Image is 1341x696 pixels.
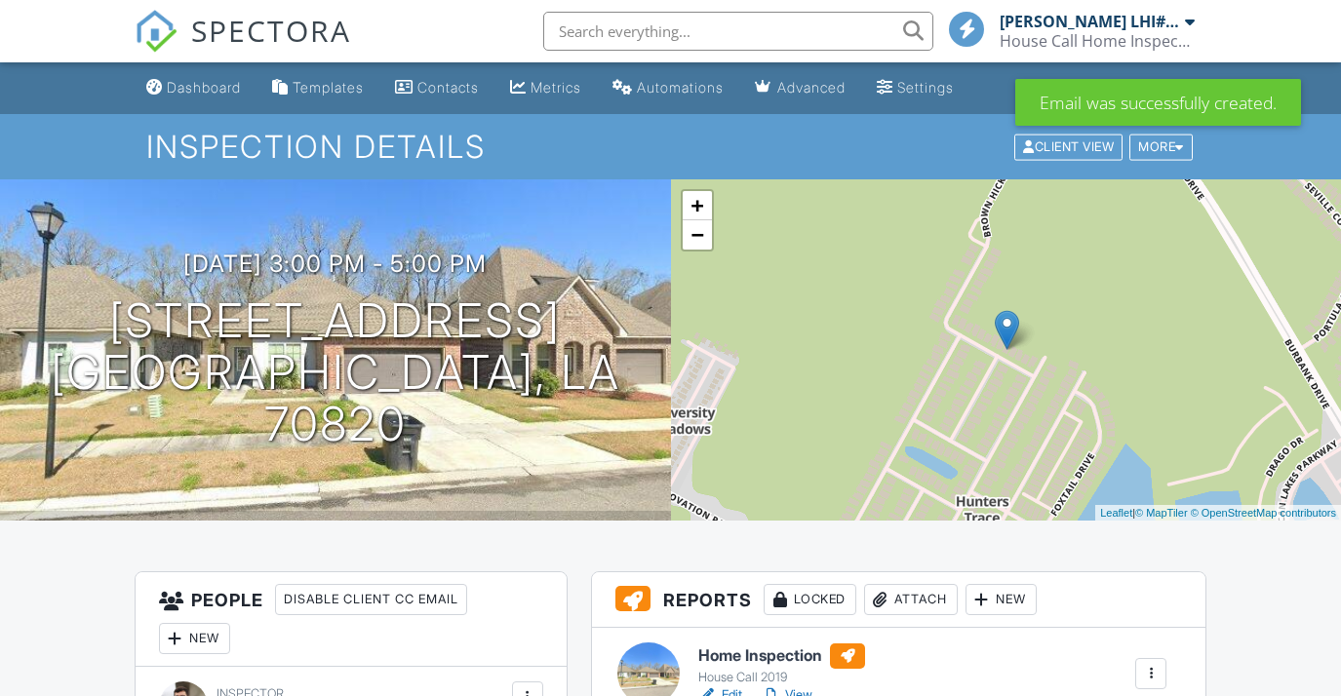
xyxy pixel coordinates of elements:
a: Advanced [747,70,853,106]
div: Metrics [531,79,581,96]
a: Home Inspection House Call 2019 [698,643,865,686]
h1: [STREET_ADDRESS] [GEOGRAPHIC_DATA], LA 70820 [31,295,640,449]
img: The Best Home Inspection Software - Spectora [135,10,177,53]
a: Templates [264,70,372,106]
a: © MapTiler [1135,507,1188,519]
span: SPECTORA [191,10,351,51]
a: Dashboard [138,70,249,106]
div: Disable Client CC Email [275,584,467,615]
div: Attach [864,584,958,615]
div: Settings [897,79,954,96]
div: New [159,623,230,654]
div: Contacts [417,79,479,96]
a: Zoom out [683,220,712,250]
h3: People [136,572,567,667]
div: Templates [293,79,364,96]
div: Client View [1014,134,1123,160]
div: More [1129,134,1193,160]
input: Search everything... [543,12,933,51]
a: Leaflet [1100,507,1132,519]
h3: Reports [592,572,1206,628]
a: Zoom in [683,191,712,220]
a: Settings [869,70,962,106]
h3: [DATE] 3:00 pm - 5:00 pm [183,251,487,277]
div: House Call 2019 [698,670,865,685]
a: Contacts [387,70,487,106]
div: [PERSON_NAME] LHI#10852 [1000,12,1180,31]
div: | [1095,505,1341,522]
div: Advanced [777,79,846,96]
div: Email was successfully created. [1015,79,1301,126]
h6: Home Inspection [698,643,865,669]
a: © OpenStreetMap contributors [1191,507,1336,519]
div: New [966,584,1037,615]
a: SPECTORA [135,26,351,67]
a: Automations (Basic) [605,70,731,106]
a: Client View [1012,138,1127,153]
a: Metrics [502,70,589,106]
div: Automations [637,79,724,96]
div: Dashboard [167,79,241,96]
div: Locked [764,584,856,615]
div: House Call Home Inspection [1000,31,1195,51]
h1: Inspection Details [146,130,1194,164]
